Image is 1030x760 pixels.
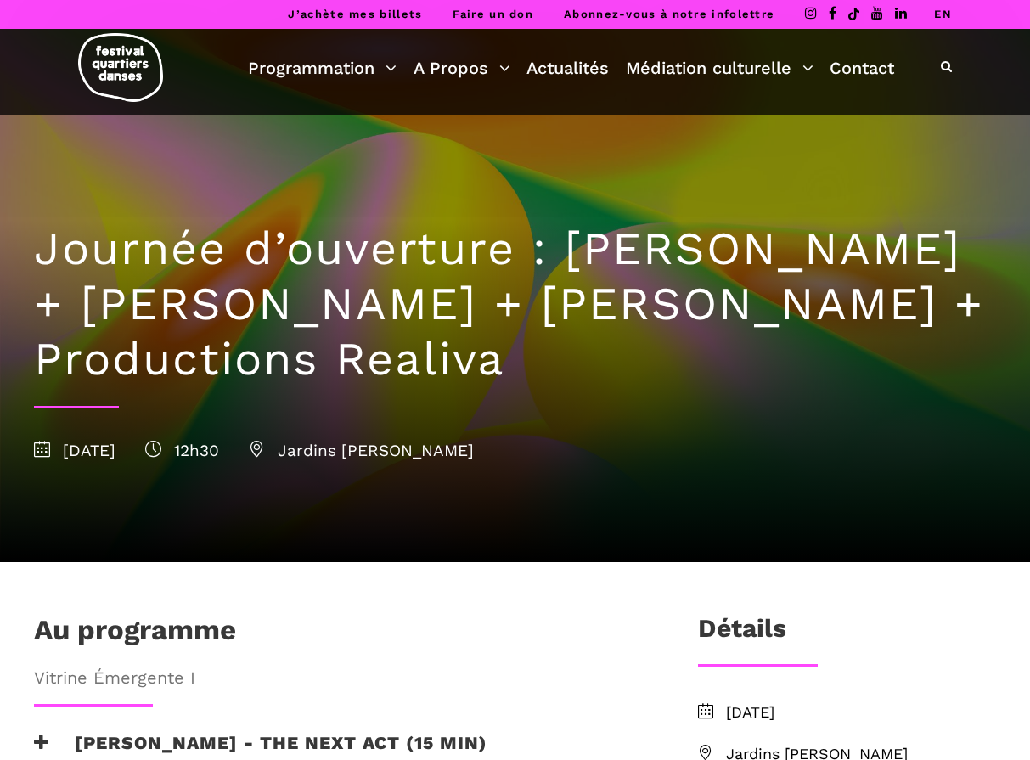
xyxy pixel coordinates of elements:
[726,701,996,725] span: [DATE]
[34,441,115,460] span: [DATE]
[34,222,996,386] h1: Journée d’ouverture : [PERSON_NAME] + [PERSON_NAME] + [PERSON_NAME] + Productions Realiva
[414,53,510,82] a: A Propos
[145,441,219,460] span: 12h30
[698,613,786,656] h3: Détails
[934,8,952,20] a: EN
[526,53,609,82] a: Actualités
[830,53,894,82] a: Contact
[288,8,422,20] a: J’achète mes billets
[78,33,163,102] img: logo-fqd-med
[249,441,474,460] span: Jardins [PERSON_NAME]
[453,8,533,20] a: Faire un don
[626,53,813,82] a: Médiation culturelle
[248,53,397,82] a: Programmation
[564,8,774,20] a: Abonnez-vous à notre infolettre
[34,613,236,656] h1: Au programme
[34,664,643,691] span: Vitrine Émergente I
